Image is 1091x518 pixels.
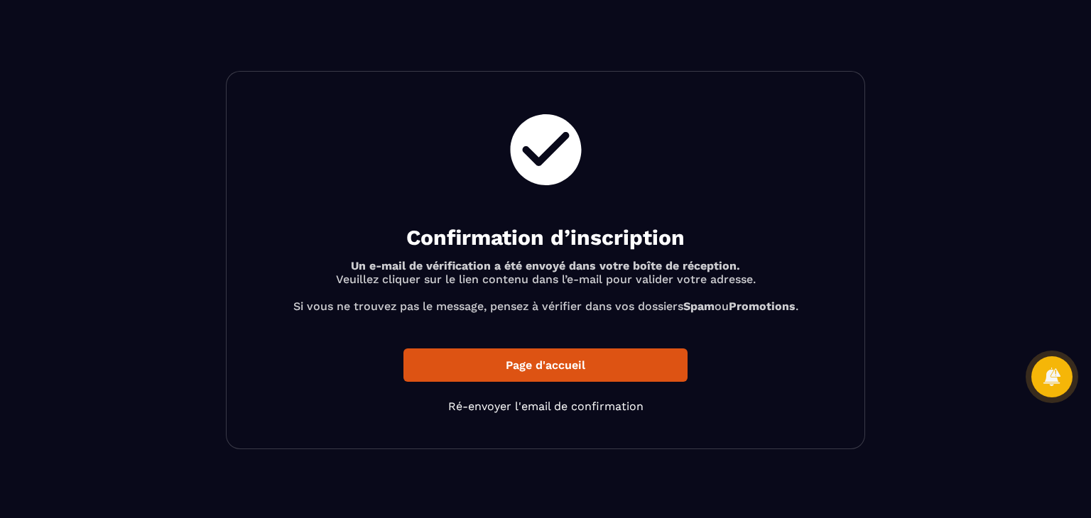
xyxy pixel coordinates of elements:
[729,299,796,313] b: Promotions
[448,399,644,413] a: Ré-envoyer l'email de confirmation
[503,107,589,192] img: check
[262,224,829,252] h2: Confirmation d’inscription
[262,259,829,313] p: Veuillez cliquer sur le lien contenu dans l’e-mail pour valider votre adresse. Si vous ne trouvez...
[683,299,715,313] b: Spam
[351,259,740,272] b: Un e-mail de vérification a été envoyé dans votre boîte de réception.
[403,348,688,382] a: Page d'accueil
